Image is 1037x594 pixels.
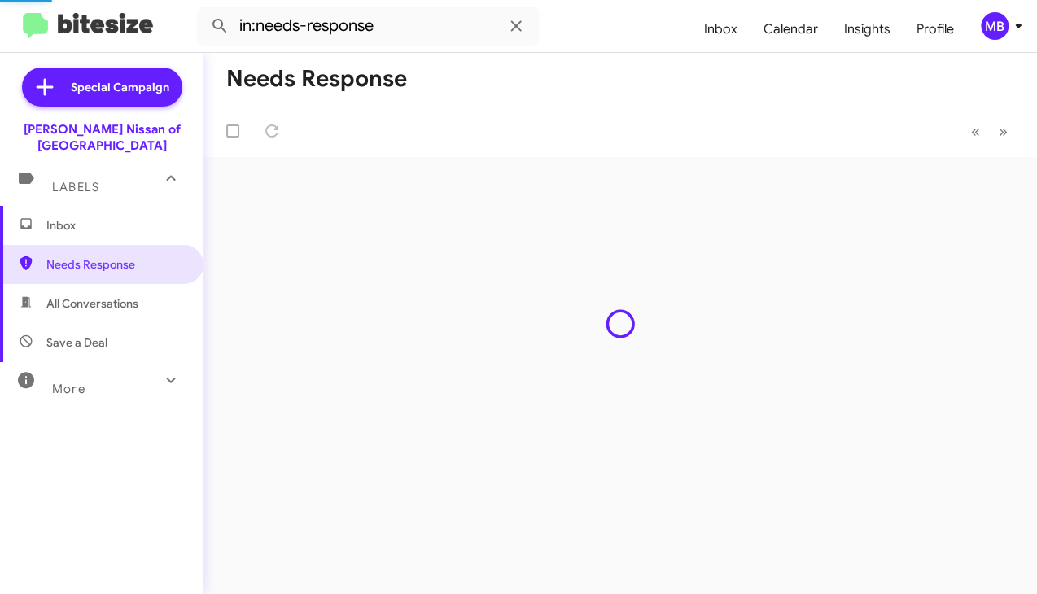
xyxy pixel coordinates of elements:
span: All Conversations [46,295,138,312]
span: Save a Deal [46,334,107,351]
h1: Needs Response [226,66,407,92]
a: Insights [831,6,904,53]
button: MB [967,12,1019,40]
div: MB [981,12,1009,40]
input: Search [197,7,539,46]
a: Calendar [750,6,831,53]
a: Inbox [691,6,750,53]
span: Needs Response [46,256,185,273]
span: Inbox [46,217,185,234]
span: More [52,382,85,396]
span: Labels [52,180,99,194]
span: » [999,121,1008,142]
a: Special Campaign [22,68,182,107]
button: Next [989,115,1017,148]
span: Special Campaign [71,79,169,95]
button: Previous [961,115,990,148]
a: Profile [904,6,967,53]
span: « [971,121,980,142]
nav: Page navigation example [962,115,1017,148]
